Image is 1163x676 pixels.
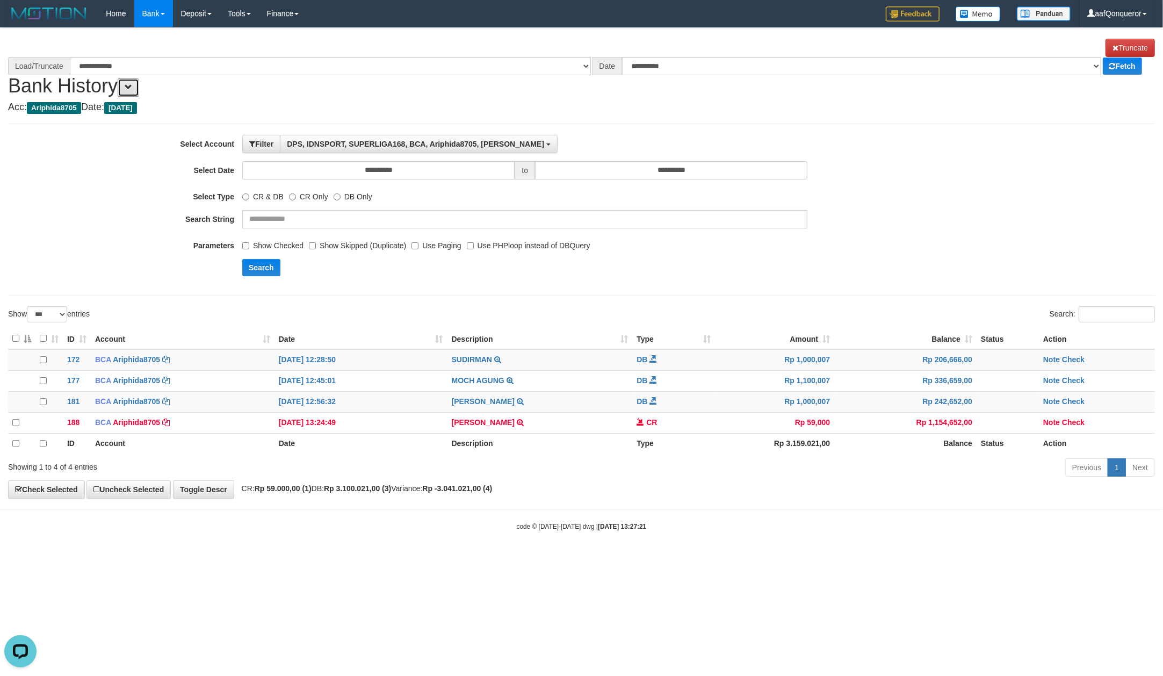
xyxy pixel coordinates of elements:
th: Date [275,433,447,454]
th: ID [63,433,91,454]
a: 1 [1108,458,1126,477]
a: Check [1062,418,1085,427]
a: Truncate [1106,39,1155,57]
a: Next [1125,458,1155,477]
th: Action [1039,433,1155,454]
div: Showing 1 to 4 of 4 entries [8,457,476,472]
th: Status [977,433,1039,454]
a: Note [1043,397,1060,406]
a: Check [1062,355,1085,364]
span: Ariphida8705 [27,102,81,114]
a: Toggle Descr [173,480,234,499]
img: Button%20Memo.svg [956,6,1001,21]
a: Copy Ariphida8705 to clipboard [162,397,170,406]
td: Rp 336,659,00 [834,370,977,391]
th: Balance [834,433,977,454]
a: Check [1062,397,1085,406]
td: Rp 1,000,007 [715,391,834,412]
td: Rp 206,666,00 [834,349,977,371]
th: ID: activate to sort column ascending [63,328,91,349]
input: DB Only [334,193,341,200]
a: Note [1043,355,1060,364]
td: Rp 1,000,007 [715,349,834,371]
input: CR & DB [242,193,249,200]
a: Copy Ariphida8705 to clipboard [162,418,170,427]
span: DB [637,355,647,364]
img: Feedback.jpg [886,6,940,21]
div: Date [593,57,623,75]
div: Load/Truncate [8,57,70,75]
label: Show Skipped (Duplicate) [309,236,406,251]
a: Ariphida8705 [113,397,160,406]
span: [DATE] [104,102,137,114]
td: Rp 59,000 [715,412,834,433]
span: to [515,161,535,179]
span: DB [637,376,647,385]
td: [DATE] 12:56:32 [275,391,447,412]
a: [PERSON_NAME] [452,397,515,406]
strong: Rp 59.000,00 (1) [255,484,312,493]
input: Use PHPloop instead of DBQuery [467,242,474,249]
label: Use Paging [411,236,461,251]
th: Type [632,433,715,454]
td: [DATE] 12:28:50 [275,349,447,371]
span: BCA [95,355,111,364]
th: Type: activate to sort column ascending [632,328,715,349]
label: Show entries [8,306,90,322]
input: Search: [1079,306,1155,322]
strong: [DATE] 13:27:21 [598,523,646,530]
th: Action [1039,328,1155,349]
span: BCA [95,397,111,406]
img: MOTION_logo.png [8,5,90,21]
a: Check [1062,376,1085,385]
span: DPS, IDNSPORT, SUPERLIGA168, BCA, Ariphida8705, [PERSON_NAME] [287,140,544,148]
span: CR [646,418,657,427]
th: Description: activate to sort column ascending [447,328,633,349]
span: 181 [67,397,80,406]
th: Status [977,328,1039,349]
button: Open LiveChat chat widget [4,4,37,37]
select: Showentries [27,306,67,322]
a: Note [1043,418,1060,427]
th: Date: activate to sort column ascending [275,328,447,349]
span: DB [637,397,647,406]
input: Show Skipped (Duplicate) [309,242,316,249]
span: 188 [67,418,80,427]
label: Show Checked [242,236,304,251]
label: CR Only [289,188,328,202]
h4: Acc: Date: [8,102,1155,113]
a: Check Selected [8,480,85,499]
a: Fetch [1103,57,1142,75]
a: Ariphida8705 [113,355,160,364]
span: CR: DB: Variance: [236,484,493,493]
td: Rp 242,652,00 [834,391,977,412]
a: Uncheck Selected [86,480,171,499]
label: DB Only [334,188,372,202]
a: SUDIRMAN [452,355,492,364]
a: MOCH AGUNG [452,376,504,385]
button: Filter [242,135,280,153]
label: Search: [1050,306,1155,322]
span: 172 [67,355,80,364]
strong: Rp -3.041.021,00 (4) [422,484,492,493]
td: [DATE] 12:45:01 [275,370,447,391]
span: 177 [67,376,80,385]
a: Note [1043,376,1060,385]
td: [DATE] 13:24:49 [275,412,447,433]
span: BCA [95,376,111,385]
strong: Rp 3.100.021,00 (3) [324,484,391,493]
th: Account [91,433,275,454]
small: code © [DATE]-[DATE] dwg | [517,523,647,530]
label: Use PHPloop instead of DBQuery [467,236,590,251]
a: Previous [1065,458,1108,477]
input: Use Paging [411,242,418,249]
button: DPS, IDNSPORT, SUPERLIGA168, BCA, Ariphida8705, [PERSON_NAME] [280,135,558,153]
input: CR Only [289,193,296,200]
td: Rp 1,154,652,00 [834,412,977,433]
td: Rp 1,100,007 [715,370,834,391]
th: : activate to sort column descending [8,328,35,349]
th: Account: activate to sort column ascending [91,328,275,349]
button: Search [242,259,280,276]
a: Ariphida8705 [113,418,160,427]
th: Description [447,433,633,454]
